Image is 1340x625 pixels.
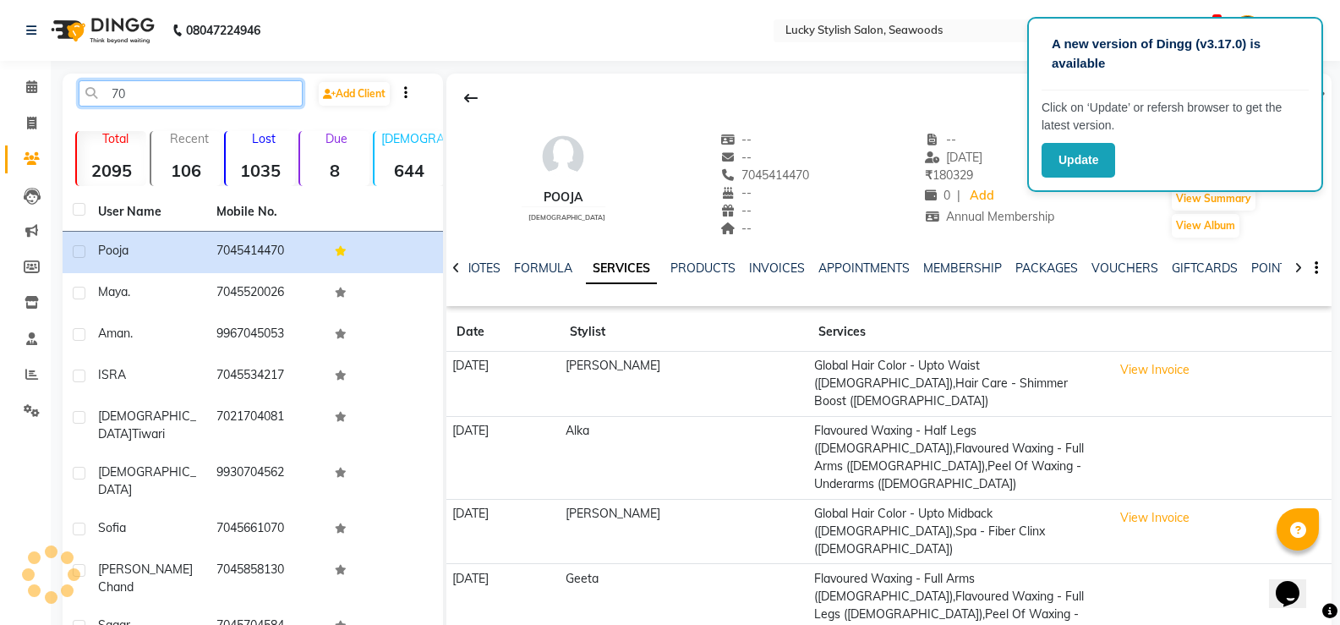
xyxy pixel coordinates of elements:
a: APPOINTMENTS [818,260,910,276]
span: [DATE] [925,150,983,165]
span: -- [925,132,957,147]
th: Services [808,313,1107,352]
span: [DEMOGRAPHIC_DATA] [98,464,196,497]
td: [DATE] [446,352,560,417]
strong: 8 [300,160,369,181]
span: -- [720,203,752,218]
span: Sofia [98,520,126,535]
span: Maya [98,284,128,299]
a: PACKAGES [1015,260,1078,276]
a: VOUCHERS [1091,260,1158,276]
a: Add Client [319,82,390,106]
td: 9930704562 [206,453,325,509]
p: A new version of Dingg (v3.17.0) is available [1052,35,1299,73]
span: . [128,284,130,299]
td: 9967045053 [206,315,325,356]
img: logo [43,7,159,54]
span: Tiwari [132,426,165,441]
td: Flavoured Waxing - Half Legs ([DEMOGRAPHIC_DATA]),Flavoured Waxing - Full Arms ([DEMOGRAPHIC_DATA... [808,416,1107,499]
p: Due [304,131,369,146]
span: | [957,187,960,205]
td: 7045534217 [206,356,325,397]
a: GIFTCARDS [1172,260,1238,276]
td: [DATE] [446,499,560,564]
th: User Name [88,193,206,232]
strong: 106 [151,160,221,181]
p: Recent [158,131,221,146]
p: [DEMOGRAPHIC_DATA] [381,131,444,146]
b: 08047224946 [186,7,260,54]
p: Click on ‘Update’ or refersh browser to get the latest version. [1042,99,1309,134]
span: 0 [925,188,950,203]
button: View Invoice [1113,357,1197,383]
input: Search by Name/Mobile/Email/Code [79,80,303,107]
td: 7021704081 [206,397,325,453]
span: 7045414470 [720,167,810,183]
td: Alka [560,416,808,499]
button: View Album [1172,214,1239,238]
span: 180329 [925,167,973,183]
p: Total [84,131,146,146]
a: MEMBERSHIP [923,260,1002,276]
a: FORMULA [514,260,572,276]
iframe: chat widget [1269,557,1323,608]
th: Stylist [560,313,808,352]
span: -- [720,185,752,200]
a: SERVICES [586,254,657,284]
strong: 2095 [77,160,146,181]
span: -- [720,150,752,165]
th: Date [446,313,560,352]
span: Aman [98,326,130,341]
span: Annual Membership [925,209,1055,224]
span: ISRA [98,367,126,382]
span: [DEMOGRAPHIC_DATA] [98,408,196,441]
button: View Invoice [1113,505,1197,531]
span: [DEMOGRAPHIC_DATA] [528,213,605,222]
strong: 1035 [226,160,295,181]
span: . [130,326,133,341]
span: Chand [98,579,134,595]
td: 7045520026 [206,273,325,315]
img: Admin [1233,15,1262,45]
span: [PERSON_NAME] [98,562,193,577]
td: [PERSON_NAME] [560,352,808,417]
td: Global Hair Color - Upto Midback ([DEMOGRAPHIC_DATA]),Spa - Fiber Clinx ([DEMOGRAPHIC_DATA]) [808,499,1107,564]
img: avatar [538,131,588,182]
div: Pooja [522,189,605,206]
p: Lost [232,131,295,146]
span: -- [720,221,752,236]
span: -- [720,132,752,147]
th: Mobile No. [206,193,325,232]
a: POINTS [1251,260,1294,276]
span: 2 [1212,14,1222,26]
strong: 644 [375,160,444,181]
span: Pooja [98,243,129,258]
a: PRODUCTS [670,260,736,276]
td: [PERSON_NAME] [560,499,808,564]
a: Add [967,184,997,208]
td: Global Hair Color - Upto Waist ([DEMOGRAPHIC_DATA]),Hair Care - Shimmer Boost ([DEMOGRAPHIC_DATA]) [808,352,1107,417]
div: Back to Client [453,82,489,114]
button: Update [1042,143,1115,178]
td: 7045414470 [206,232,325,273]
button: View Summary [1172,187,1255,211]
td: 7045858130 [206,551,325,606]
a: NOTES [462,260,500,276]
a: INVOICES [749,260,805,276]
span: ₹ [925,167,933,183]
td: [DATE] [446,416,560,499]
td: 7045661070 [206,509,325,551]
